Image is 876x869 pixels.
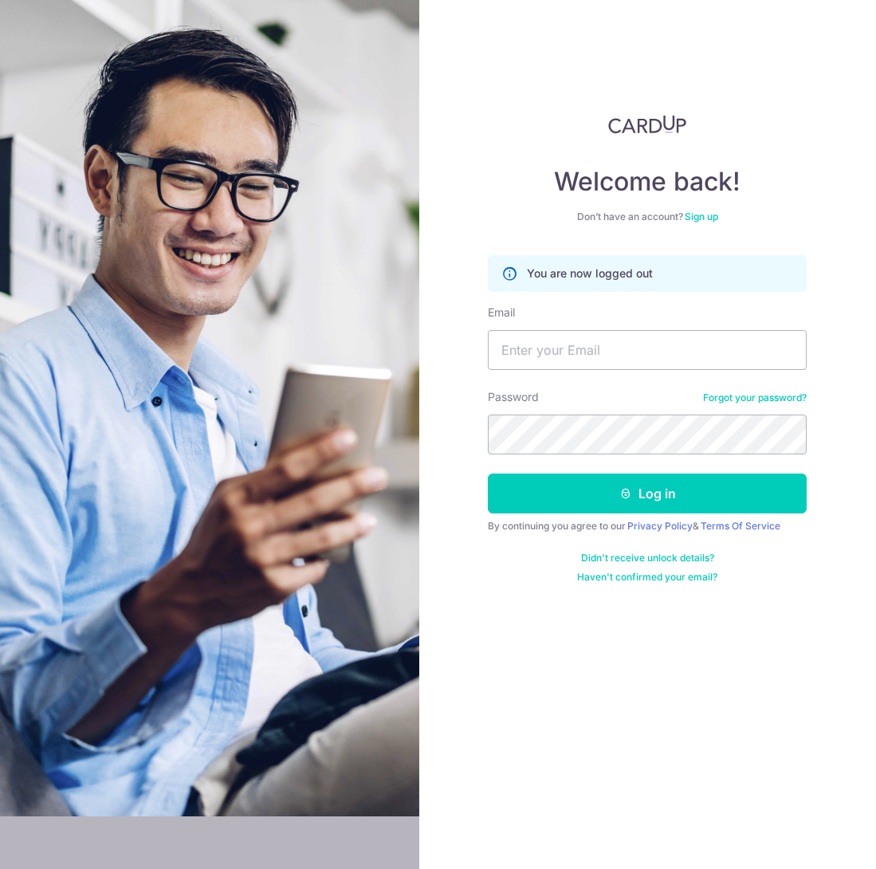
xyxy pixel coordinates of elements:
a: Sign up [685,210,718,222]
a: Haven't confirmed your email? [577,571,717,584]
a: Forgot your password? [703,391,807,404]
div: Don’t have an account? [488,210,807,223]
a: Privacy Policy [627,520,693,532]
a: Terms Of Service [701,520,780,532]
label: Password [488,389,539,405]
p: You are now logged out [527,265,653,281]
label: Email [488,305,515,320]
img: CardUp Logo [608,115,686,134]
input: Enter your Email [488,330,807,370]
h4: Welcome back! [488,166,807,198]
a: Didn't receive unlock details? [581,552,714,564]
button: Log in [488,474,807,513]
div: By continuing you agree to our & [488,520,807,533]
